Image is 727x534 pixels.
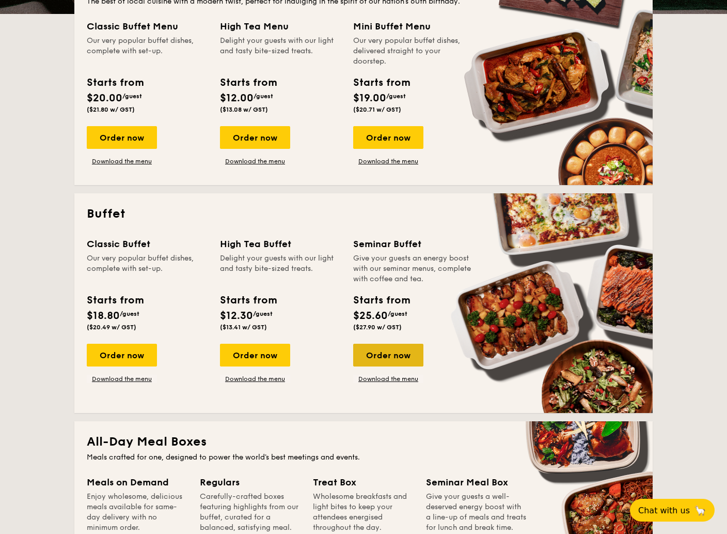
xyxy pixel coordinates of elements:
[220,92,254,104] span: $12.00
[87,92,122,104] span: $20.00
[87,344,157,367] div: Order now
[353,19,474,34] div: Mini Buffet Menu
[353,75,409,90] div: Starts from
[220,36,341,67] div: Delight your guests with our light and tasty bite-sized treats.
[353,253,474,284] div: Give your guests an energy boost with our seminar menus, complete with coffee and tea.
[426,475,527,490] div: Seminar Meal Box
[87,375,157,383] a: Download the menu
[87,206,640,222] h2: Buffet
[220,293,276,308] div: Starts from
[220,253,341,284] div: Delight your guests with our light and tasty bite-sized treats.
[353,375,423,383] a: Download the menu
[638,506,690,515] span: Chat with us
[87,434,640,450] h2: All-Day Meal Boxes
[122,93,142,100] span: /guest
[353,106,401,113] span: ($20.71 w/ GST)
[253,310,273,317] span: /guest
[87,106,135,113] span: ($21.80 w/ GST)
[353,324,402,331] span: ($27.90 w/ GST)
[313,492,414,533] div: Wholesome breakfasts and light bites to keep your attendees energised throughout the day.
[353,36,474,67] div: Our very popular buffet dishes, delivered straight to your doorstep.
[87,310,120,322] span: $18.80
[386,93,406,100] span: /guest
[200,492,301,533] div: Carefully-crafted boxes featuring highlights from our buffet, curated for a balanced, satisfying ...
[87,452,640,463] div: Meals crafted for one, designed to power the world's best meetings and events.
[220,126,290,149] div: Order now
[220,19,341,34] div: High Tea Menu
[353,310,388,322] span: $25.60
[220,106,268,113] span: ($13.08 w/ GST)
[353,293,409,308] div: Starts from
[220,324,267,331] span: ($13.41 w/ GST)
[87,492,187,533] div: Enjoy wholesome, delicious meals available for same-day delivery with no minimum order.
[353,92,386,104] span: $19.00
[353,237,474,251] div: Seminar Buffet
[87,126,157,149] div: Order now
[694,505,706,516] span: 🦙
[220,75,276,90] div: Starts from
[120,310,139,317] span: /guest
[220,344,290,367] div: Order now
[353,126,423,149] div: Order now
[87,475,187,490] div: Meals on Demand
[426,492,527,533] div: Give your guests a well-deserved energy boost with a line-up of meals and treats for lunch and br...
[353,344,423,367] div: Order now
[630,499,715,522] button: Chat with us🦙
[220,157,290,165] a: Download the menu
[353,157,423,165] a: Download the menu
[87,19,208,34] div: Classic Buffet Menu
[254,93,273,100] span: /guest
[220,375,290,383] a: Download the menu
[313,475,414,490] div: Treat Box
[87,237,208,251] div: Classic Buffet
[220,237,341,251] div: High Tea Buffet
[200,475,301,490] div: Regulars
[388,310,407,317] span: /guest
[87,157,157,165] a: Download the menu
[87,75,143,90] div: Starts from
[87,293,143,308] div: Starts from
[87,324,136,331] span: ($20.49 w/ GST)
[87,253,208,284] div: Our very popular buffet dishes, complete with set-up.
[87,36,208,67] div: Our very popular buffet dishes, complete with set-up.
[220,310,253,322] span: $12.30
